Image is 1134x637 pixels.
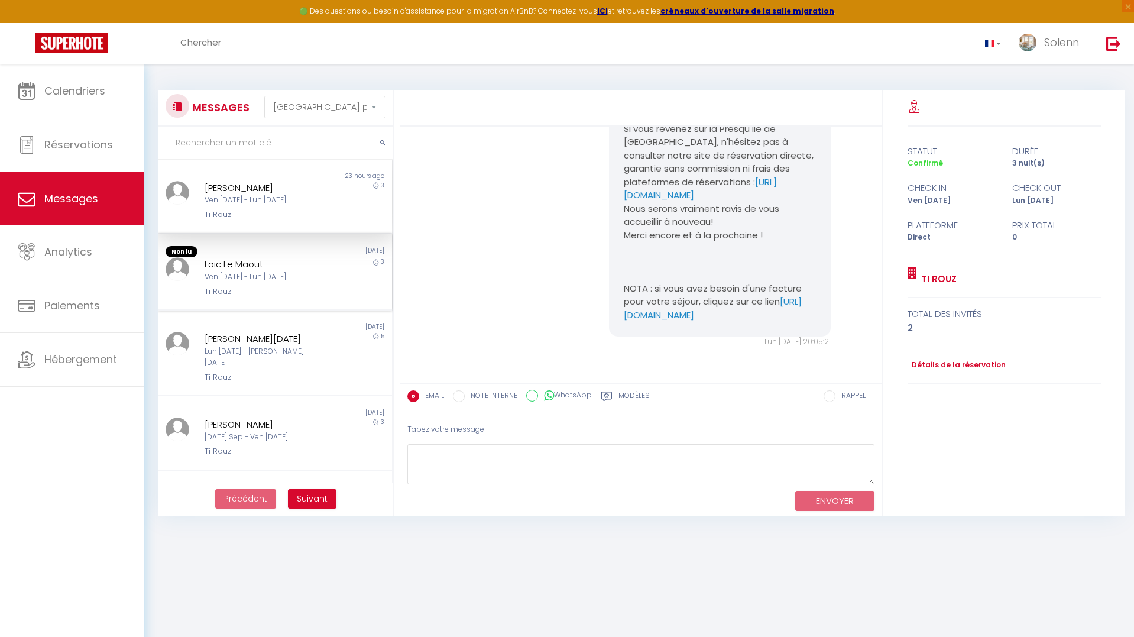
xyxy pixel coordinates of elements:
div: [PERSON_NAME][DATE] [205,332,326,346]
label: NOTE INTERNE [465,390,517,403]
span: Non lu [166,246,197,258]
div: Tapez votre message [407,415,874,444]
label: EMAIL [419,390,444,403]
div: Direct [900,232,1005,243]
div: 0 [1005,232,1109,243]
label: Modèles [618,390,650,405]
div: check in [900,181,1005,195]
div: 23 hours ago [275,172,392,181]
a: ICI [597,6,608,16]
span: Confirmé [908,158,943,168]
div: [DATE] [275,246,392,258]
img: ... [166,257,189,281]
div: 3 nuit(s) [1005,158,1109,169]
div: Lun [DATE] - [PERSON_NAME] [DATE] [205,346,326,368]
div: Prix total [1005,218,1109,232]
div: total des invités [908,307,1101,321]
div: Lun [DATE] 20:05:21 [609,337,831,348]
a: Détails de la réservation [908,360,1006,371]
input: Rechercher un mot clé [158,127,393,160]
button: ENVOYER [795,491,874,512]
div: Ti Rouz [205,209,326,221]
div: [DATE] [275,483,392,492]
p: Si vous revenez sur la Presqu'île de [GEOGRAPHIC_DATA], n'hésitez pas à consulter notre site de r... [624,122,816,202]
div: Lun [DATE] [1005,195,1109,206]
a: Ti Rouz [917,272,957,286]
span: Calendriers [44,83,105,98]
span: Messages [44,191,98,206]
img: ... [166,332,189,355]
span: Chercher [180,36,221,48]
a: créneaux d'ouverture de la salle migration [660,6,834,16]
div: Plateforme [900,218,1005,232]
span: 3 [381,257,384,266]
span: Suivant [297,493,328,505]
div: [DATE] Sep - Ven [DATE] [205,432,326,443]
div: Ti Rouz [205,371,326,383]
span: Précédent [224,493,267,505]
div: [DATE] [275,322,392,332]
div: [DATE] [275,408,392,418]
div: Ven [DATE] [900,195,1005,206]
img: ... [1019,34,1036,51]
a: [URL][DOMAIN_NAME] [624,295,802,321]
span: Solenn [1044,35,1079,50]
span: Hébergement [44,352,117,367]
span: 3 [381,181,384,190]
div: [PERSON_NAME] [205,181,326,195]
span: Analytics [44,244,92,259]
div: check out [1005,181,1109,195]
span: 3 [381,418,384,426]
img: logout [1106,36,1121,51]
a: [URL][DOMAIN_NAME] [624,176,777,202]
div: Ven [DATE] - Lun [DATE] [205,195,326,206]
span: 5 [381,332,384,341]
div: Loic Le Maout [205,257,326,271]
div: [PERSON_NAME] [205,418,326,432]
p: NOTA : si vous avez besoin d'une facture pour votre séjour, cliquez sur ce lien [624,269,816,322]
img: ... [166,181,189,205]
p: Nous serons vraiment ravis de vous accueillir à nouveau! [624,202,816,229]
div: Ti Rouz [205,445,326,457]
div: statut [900,144,1005,159]
button: Ouvrir le widget de chat LiveChat [9,5,45,40]
div: 2 [908,321,1101,335]
div: durée [1005,144,1109,159]
label: WhatsApp [538,390,592,403]
h3: MESSAGES [189,94,250,121]
div: Ven [DATE] - Lun [DATE] [205,271,326,283]
button: Previous [215,489,276,509]
span: Réservations [44,137,113,152]
img: ... [166,418,189,441]
label: RAPPEL [835,390,866,403]
a: ... Solenn [1010,23,1094,64]
p: Merci encore et à la prochaine ! [624,229,816,242]
img: Super Booking [35,33,108,53]
div: Ti Rouz [205,286,326,298]
button: Next [288,489,336,509]
a: Chercher [171,23,230,64]
span: Paiements [44,298,100,313]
